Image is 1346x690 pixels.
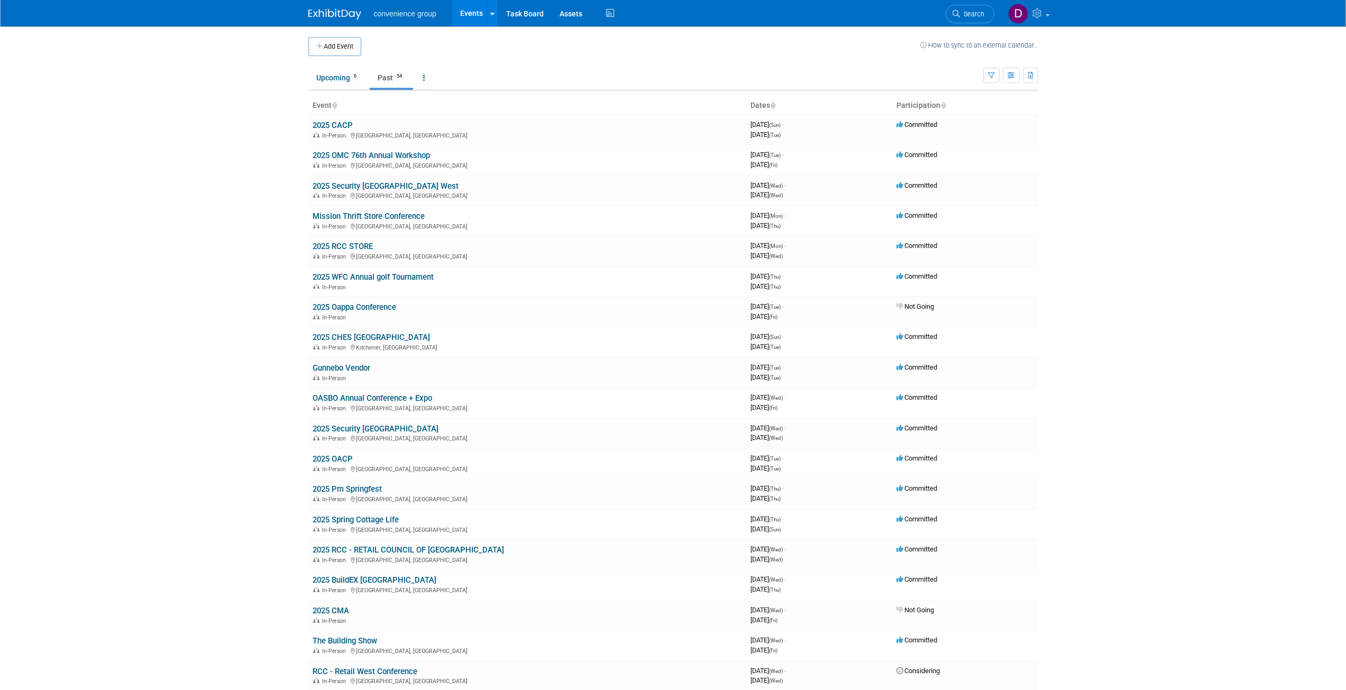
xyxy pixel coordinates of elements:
[769,486,781,492] span: (Thu)
[313,636,377,646] a: The Building Show
[750,484,784,492] span: [DATE]
[769,517,781,522] span: (Thu)
[782,121,784,128] span: -
[313,494,742,503] div: [GEOGRAPHIC_DATA], [GEOGRAPHIC_DATA]
[769,304,781,310] span: (Tue)
[313,314,319,319] img: In-Person Event
[769,122,781,128] span: (Sun)
[784,181,786,189] span: -
[769,435,783,441] span: (Wed)
[750,191,783,199] span: [DATE]
[322,375,349,382] span: In-Person
[313,587,319,592] img: In-Person Event
[784,211,786,219] span: -
[313,162,319,168] img: In-Person Event
[769,466,781,472] span: (Tue)
[750,545,786,553] span: [DATE]
[322,496,349,503] span: In-Person
[782,515,784,523] span: -
[896,484,937,492] span: Committed
[750,333,784,341] span: [DATE]
[313,466,319,471] img: In-Person Event
[769,243,783,249] span: (Mon)
[313,484,382,494] a: 2025 Pm Springfest
[313,121,353,130] a: 2025 CACP
[746,97,892,115] th: Dates
[769,344,781,350] span: (Tue)
[750,282,781,290] span: [DATE]
[750,464,781,472] span: [DATE]
[313,131,742,139] div: [GEOGRAPHIC_DATA], [GEOGRAPHIC_DATA]
[313,648,319,653] img: In-Person Event
[370,68,413,88] a: Past54
[322,132,349,139] span: In-Person
[313,375,319,380] img: In-Person Event
[892,97,1038,115] th: Participation
[960,10,984,18] span: Search
[769,253,783,259] span: (Wed)
[769,162,777,168] span: (Fri)
[750,161,777,169] span: [DATE]
[769,557,783,563] span: (Wed)
[322,435,349,442] span: In-Person
[769,223,781,229] span: (Thu)
[308,37,361,56] button: Add Event
[769,334,781,340] span: (Sun)
[313,223,319,228] img: In-Person Event
[896,333,937,341] span: Committed
[770,101,775,109] a: Sort by Start Date
[313,515,399,525] a: 2025 Spring Cottage Life
[313,272,434,282] a: 2025 WFC Annual golf Tournament
[322,192,349,199] span: In-Person
[313,405,319,410] img: In-Person Event
[322,587,349,594] span: In-Person
[782,484,784,492] span: -
[769,183,783,189] span: (Wed)
[313,253,319,259] img: In-Person Event
[750,454,784,462] span: [DATE]
[313,403,742,412] div: [GEOGRAPHIC_DATA], [GEOGRAPHIC_DATA]
[750,343,781,351] span: [DATE]
[313,284,319,289] img: In-Person Event
[322,162,349,169] span: In-Person
[313,252,742,260] div: [GEOGRAPHIC_DATA], [GEOGRAPHIC_DATA]
[896,121,937,128] span: Committed
[313,435,319,440] img: In-Person Event
[784,636,786,644] span: -
[750,312,777,320] span: [DATE]
[322,253,349,260] span: In-Person
[769,648,777,654] span: (Fri)
[750,393,786,401] span: [DATE]
[769,577,783,583] span: (Wed)
[896,454,937,462] span: Committed
[940,101,946,109] a: Sort by Participation Type
[750,211,786,219] span: [DATE]
[313,343,742,351] div: Kitchener, [GEOGRAPHIC_DATA]
[313,618,319,623] img: In-Person Event
[769,365,781,371] span: (Tue)
[322,223,349,230] span: In-Person
[313,646,742,655] div: [GEOGRAPHIC_DATA], [GEOGRAPHIC_DATA]
[322,678,349,685] span: In-Person
[750,373,781,381] span: [DATE]
[896,424,937,432] span: Committed
[920,41,1038,49] a: How to sync to an external calendar...
[769,618,777,623] span: (Fri)
[750,363,784,371] span: [DATE]
[750,606,786,614] span: [DATE]
[769,587,781,593] span: (Thu)
[896,181,937,189] span: Committed
[782,302,784,310] span: -
[896,575,937,583] span: Committed
[322,527,349,533] span: In-Person
[313,132,319,137] img: In-Person Event
[313,151,430,160] a: 2025 OMC 76th Annual Workshop
[896,393,937,401] span: Committed
[782,333,784,341] span: -
[784,575,786,583] span: -
[313,363,370,373] a: Gunnebo Vendor
[769,547,783,553] span: (Wed)
[374,10,436,18] span: convenience group
[896,667,940,675] span: Considering
[1008,4,1028,24] img: Diego Boechat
